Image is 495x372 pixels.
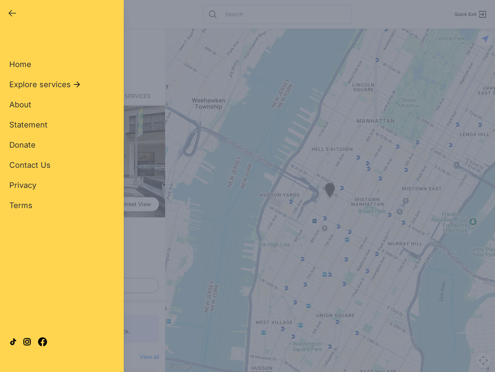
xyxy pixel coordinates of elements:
a: About [9,99,31,110]
a: Home [9,59,31,70]
a: Privacy [9,180,36,191]
a: Contact Us [9,160,51,170]
span: Donate [9,140,36,150]
span: Statement [9,120,48,129]
span: Terms [9,201,32,210]
span: Home [9,60,31,69]
button: Explore services [9,79,82,90]
a: Donate [9,139,36,150]
span: About [9,100,31,109]
span: Contact Us [9,160,51,170]
a: Terms [9,200,32,211]
span: Explore services [9,79,71,90]
a: Statement [9,119,48,130]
